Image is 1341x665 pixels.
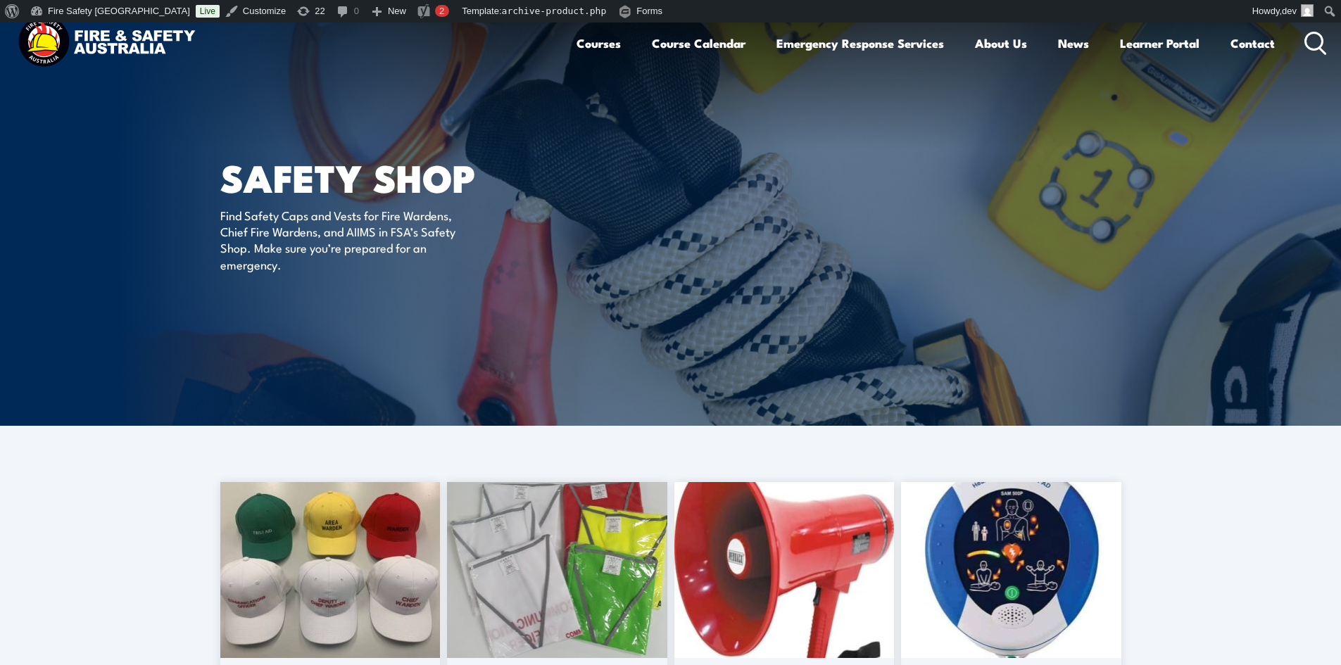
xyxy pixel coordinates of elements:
img: 500.jpg [901,482,1121,658]
a: About Us [975,25,1027,62]
span: dev [1282,6,1297,16]
span: 2 [439,6,444,16]
a: Live [196,5,220,18]
a: Emergency Response Services [776,25,944,62]
img: 20230220_093531-scaled-1.jpg [447,482,667,658]
img: caps-scaled-1.jpg [220,482,441,658]
a: News [1058,25,1089,62]
a: Contact [1230,25,1275,62]
img: megaphone-1.jpg [674,482,895,658]
a: Course Calendar [652,25,745,62]
a: Courses [577,25,621,62]
a: Learner Portal [1120,25,1200,62]
h1: SAFETY SHOP [220,160,568,194]
span: archive-product.php [502,6,607,16]
p: Find Safety Caps and Vests for Fire Wardens, Chief Fire Wardens, and AIIMS in FSA’s Safety Shop. ... [220,207,477,273]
